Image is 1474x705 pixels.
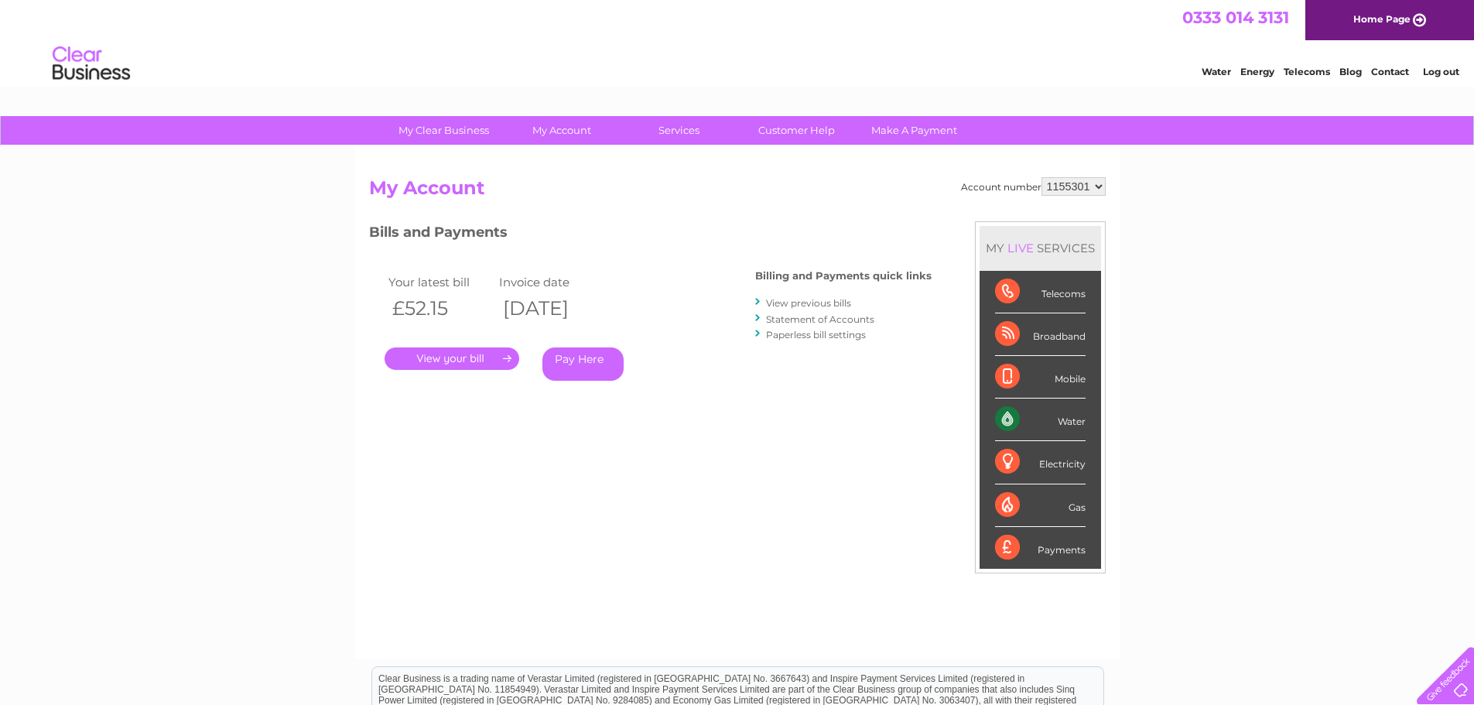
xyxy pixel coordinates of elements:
[980,226,1101,270] div: MY SERVICES
[1202,66,1231,77] a: Water
[498,116,625,145] a: My Account
[995,441,1086,484] div: Electricity
[755,270,932,282] h4: Billing and Payments quick links
[52,40,131,87] img: logo.png
[1371,66,1409,77] a: Contact
[385,272,496,293] td: Your latest bill
[542,347,624,381] a: Pay Here
[766,297,851,309] a: View previous bills
[1004,241,1037,255] div: LIVE
[380,116,508,145] a: My Clear Business
[1339,66,1362,77] a: Blog
[1182,8,1289,27] a: 0333 014 3131
[995,399,1086,441] div: Water
[961,177,1106,196] div: Account number
[385,347,519,370] a: .
[1284,66,1330,77] a: Telecoms
[615,116,743,145] a: Services
[995,271,1086,313] div: Telecoms
[1240,66,1274,77] a: Energy
[495,272,607,293] td: Invoice date
[495,293,607,324] th: [DATE]
[995,356,1086,399] div: Mobile
[995,527,1086,569] div: Payments
[766,313,874,325] a: Statement of Accounts
[733,116,860,145] a: Customer Help
[369,177,1106,207] h2: My Account
[385,293,496,324] th: £52.15
[850,116,978,145] a: Make A Payment
[995,313,1086,356] div: Broadband
[369,221,932,248] h3: Bills and Payments
[1423,66,1459,77] a: Log out
[372,9,1103,75] div: Clear Business is a trading name of Verastar Limited (registered in [GEOGRAPHIC_DATA] No. 3667643...
[995,484,1086,527] div: Gas
[766,329,866,341] a: Paperless bill settings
